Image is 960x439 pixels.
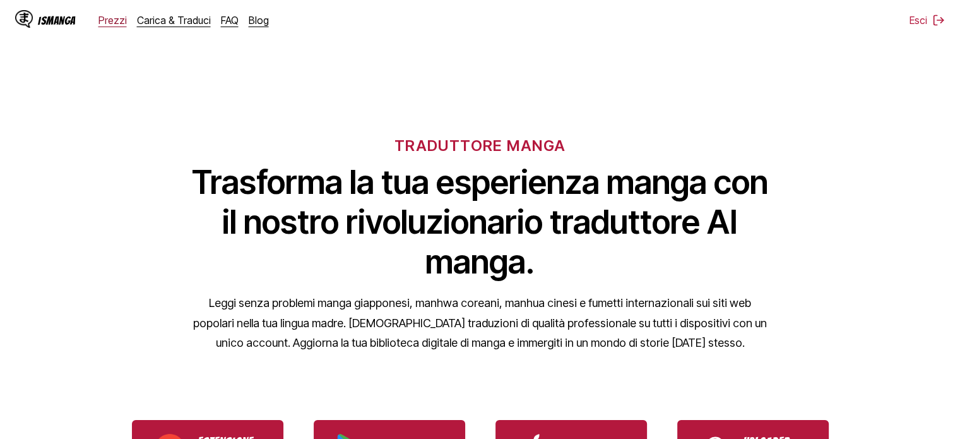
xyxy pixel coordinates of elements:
img: Sign out [932,14,945,27]
a: Blog [249,14,269,27]
a: Carica & Traduci [137,14,211,27]
img: IsManga Logo [15,10,33,28]
button: Esci [910,14,945,27]
h1: Trasforma la tua esperienza manga con il nostro rivoluzionario traduttore AI manga. [190,162,771,282]
h6: TRADUTTORE MANGA [394,136,566,155]
div: IsManga [38,15,76,27]
a: IsManga LogoIsManga [15,10,98,30]
a: Prezzi [98,14,127,27]
a: FAQ [221,14,239,27]
p: Leggi senza problemi manga giapponesi, manhwa coreani, manhua cinesi e fumetti internazionali sui... [190,293,771,353]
